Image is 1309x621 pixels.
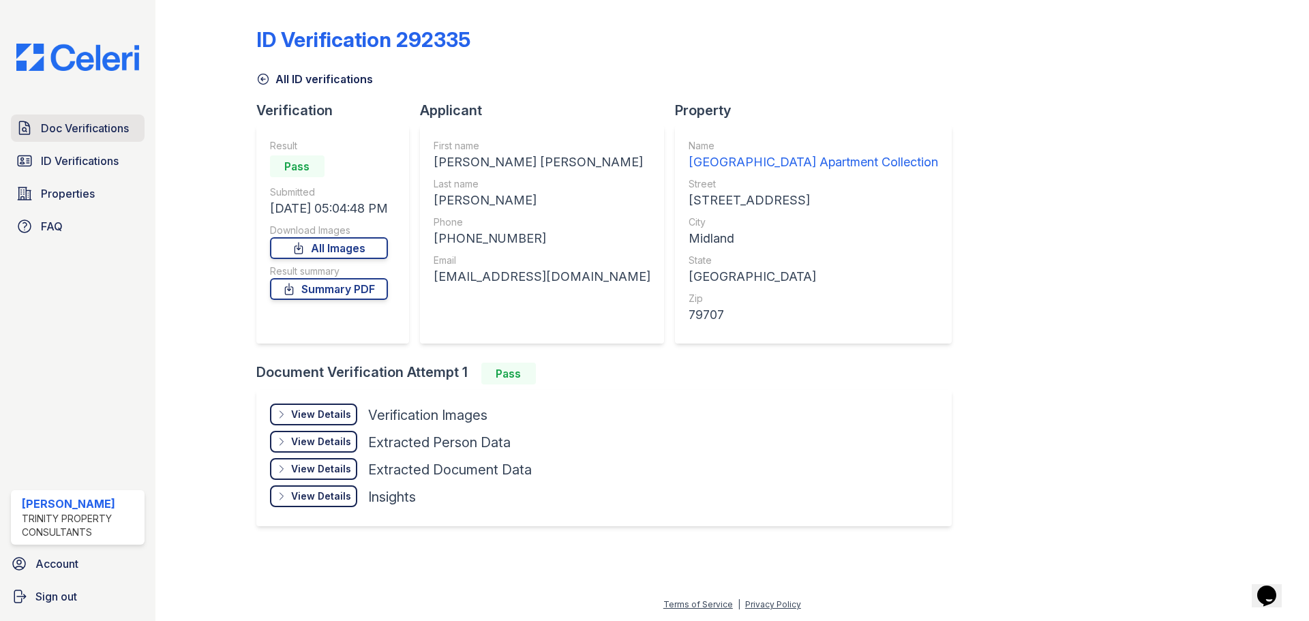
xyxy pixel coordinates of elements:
[420,101,675,120] div: Applicant
[689,305,938,324] div: 79707
[291,489,351,503] div: View Details
[256,71,373,87] a: All ID verifications
[5,44,150,71] img: CE_Logo_Blue-a8612792a0a2168367f1c8372b55b34899dd931a85d93a1a3d3e32e68fde9ad4.png
[256,27,470,52] div: ID Verification 292335
[291,435,351,449] div: View Details
[11,180,145,207] a: Properties
[41,120,129,136] span: Doc Verifications
[434,153,650,172] div: [PERSON_NAME] [PERSON_NAME]
[689,139,938,153] div: Name
[675,101,963,120] div: Property
[256,101,420,120] div: Verification
[663,599,733,609] a: Terms of Service
[689,215,938,229] div: City
[481,363,536,384] div: Pass
[270,278,388,300] a: Summary PDF
[689,177,938,191] div: Street
[256,363,963,384] div: Document Verification Attempt 1
[689,191,938,210] div: [STREET_ADDRESS]
[368,406,487,425] div: Verification Images
[5,583,150,610] a: Sign out
[434,215,650,229] div: Phone
[745,599,801,609] a: Privacy Policy
[22,496,139,512] div: [PERSON_NAME]
[738,599,740,609] div: |
[689,292,938,305] div: Zip
[434,229,650,248] div: [PHONE_NUMBER]
[11,147,145,175] a: ID Verifications
[41,153,119,169] span: ID Verifications
[434,267,650,286] div: [EMAIL_ADDRESS][DOMAIN_NAME]
[689,139,938,172] a: Name [GEOGRAPHIC_DATA] Apartment Collection
[270,155,325,177] div: Pass
[270,199,388,218] div: [DATE] 05:04:48 PM
[689,153,938,172] div: [GEOGRAPHIC_DATA] Apartment Collection
[35,556,78,572] span: Account
[1252,566,1295,607] iframe: chat widget
[11,115,145,142] a: Doc Verifications
[35,588,77,605] span: Sign out
[689,267,938,286] div: [GEOGRAPHIC_DATA]
[368,460,532,479] div: Extracted Document Data
[291,462,351,476] div: View Details
[270,185,388,199] div: Submitted
[5,550,150,577] a: Account
[270,264,388,278] div: Result summary
[368,487,416,506] div: Insights
[270,237,388,259] a: All Images
[270,224,388,237] div: Download Images
[434,139,650,153] div: First name
[689,229,938,248] div: Midland
[270,139,388,153] div: Result
[368,433,511,452] div: Extracted Person Data
[434,191,650,210] div: [PERSON_NAME]
[41,185,95,202] span: Properties
[434,254,650,267] div: Email
[291,408,351,421] div: View Details
[22,512,139,539] div: Trinity Property Consultants
[41,218,63,234] span: FAQ
[689,254,938,267] div: State
[434,177,650,191] div: Last name
[11,213,145,240] a: FAQ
